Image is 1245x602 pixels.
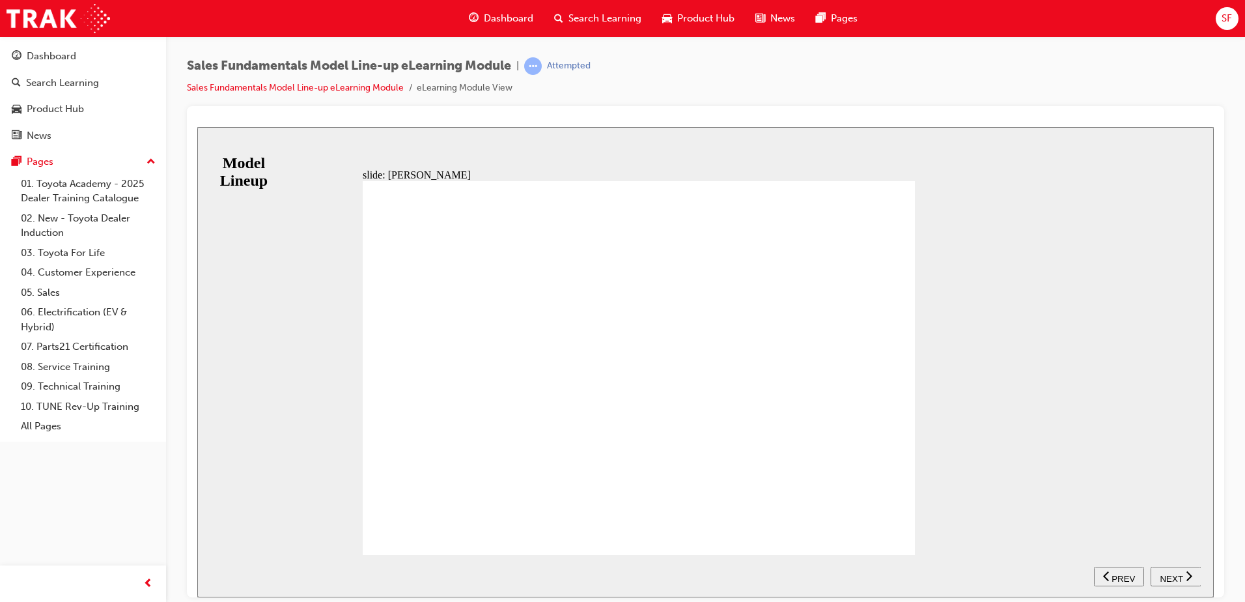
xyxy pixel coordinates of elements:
span: car-icon [662,10,672,27]
span: Dashboard [484,11,533,26]
span: Product Hub [677,11,734,26]
a: News [5,124,161,148]
div: Search Learning [26,76,99,91]
span: search-icon [12,78,21,89]
button: SF [1216,7,1238,30]
span: car-icon [12,104,21,115]
span: pages-icon [816,10,826,27]
a: 10. TUNE Rev-Up Training [16,397,161,417]
a: pages-iconPages [805,5,868,32]
div: Attempted [547,60,591,72]
span: PREV [914,447,938,457]
a: Dashboard [5,44,161,68]
button: Pages [5,150,161,174]
div: News [27,128,51,143]
a: 05. Sales [16,283,161,303]
span: news-icon [12,130,21,142]
li: eLearning Module View [417,81,512,96]
a: Sales Fundamentals Model Line-up eLearning Module [187,82,404,93]
div: Product Hub [27,102,84,117]
span: search-icon [554,10,563,27]
button: next [953,440,1004,459]
span: pages-icon [12,156,21,168]
img: Trak [7,4,110,33]
a: 04. Customer Experience [16,263,161,283]
span: SF [1222,11,1232,26]
a: guage-iconDashboard [458,5,544,32]
a: 02. New - Toyota Dealer Induction [16,208,161,243]
a: Product Hub [5,97,161,121]
span: guage-icon [469,10,479,27]
span: news-icon [755,10,765,27]
span: News [770,11,795,26]
span: Pages [831,11,858,26]
span: up-icon [147,154,156,171]
div: Pages [27,154,53,169]
span: guage-icon [12,51,21,63]
a: 01. Toyota Academy - 2025 Dealer Training Catalogue [16,174,161,208]
span: prev-icon [143,576,153,592]
button: DashboardSearch LearningProduct HubNews [5,42,161,150]
a: car-iconProduct Hub [652,5,745,32]
a: 08. Service Training [16,357,161,377]
a: All Pages [16,416,161,437]
a: 06. Electrification (EV & Hybrid) [16,302,161,337]
a: 03. Toyota For Life [16,243,161,263]
span: Sales Fundamentals Model Line-up eLearning Module [187,59,511,74]
button: previous [897,440,947,459]
div: Dashboard [27,49,76,64]
a: Search Learning [5,71,161,95]
nav: slide navigation [897,428,1003,470]
a: 09. Technical Training [16,377,161,397]
a: news-iconNews [745,5,805,32]
span: | [516,59,519,74]
span: Search Learning [568,11,641,26]
span: NEXT [962,447,985,457]
a: search-iconSearch Learning [544,5,652,32]
a: 07. Parts21 Certification [16,337,161,357]
span: learningRecordVerb_ATTEMPT-icon [524,57,542,75]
